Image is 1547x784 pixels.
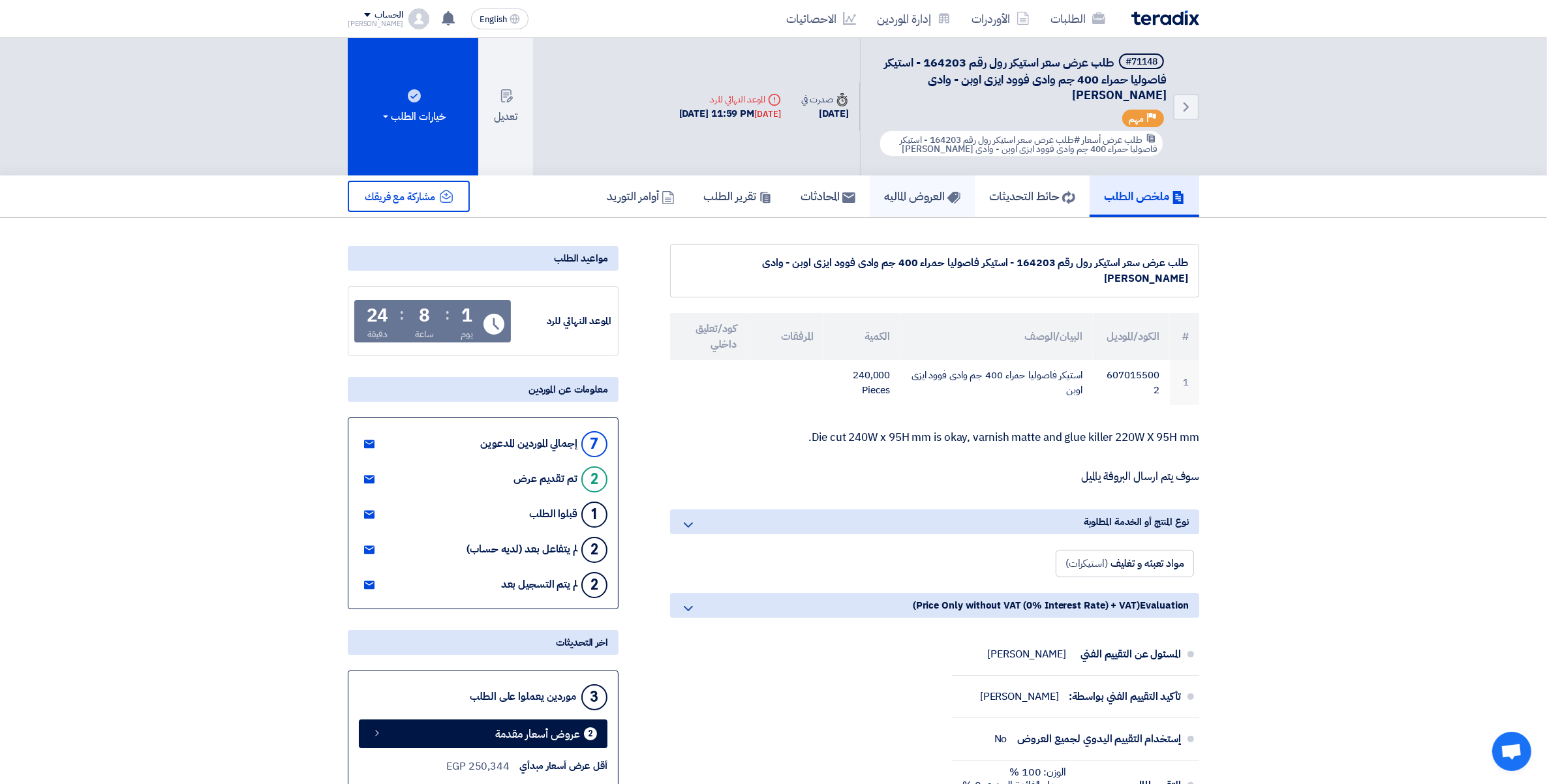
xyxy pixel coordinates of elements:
[581,684,607,710] div: 3
[876,53,1167,103] h5: طلب عرض سعر استيكر رول رقم 164203 - استيكر فاصوليا حمراء 400 جم وادى فوود ايزى اوبن - وادى فود ال...
[607,188,675,204] h5: أوامر التوريد
[703,188,772,204] h5: تقرير الطلب
[802,106,849,121] div: [DATE]
[584,727,597,740] div: 2
[884,53,1167,104] span: طلب عرض سعر استيكر رول رقم 164203 - استيكر فاصوليا حمراء 400 جم وادى فوود ايزى اوبن - وادى [PERSO...
[670,470,1199,483] p: سوف يتم ارسال البروفة يالميل
[1093,313,1170,360] th: الكود/الموديل
[900,313,1092,360] th: البيان/الوصف
[1090,175,1199,217] a: ملخص الطلب
[445,303,450,326] div: :
[467,543,577,556] div: لم يتفاعل بعد (لديه حساب)
[900,360,1092,405] td: استيكر فاصوليا حمراء 400 جم وادى فوود ايزى اوبن
[581,502,607,528] div: 1
[501,579,577,591] div: لم يتم التسجيل بعد
[399,303,404,326] div: :
[989,188,1075,204] h5: حائط التحديثات
[367,307,389,325] div: 24
[529,508,577,520] div: قبلوا الطلب
[689,175,786,217] a: تقرير الطلب
[1084,515,1189,529] span: نوع المنتج أو الخدمة المطلوبة
[348,38,478,175] button: خيارات الطلب
[776,3,866,34] a: الاحصائيات
[975,175,1090,217] a: حائط التحديثات
[581,466,607,492] div: 2
[884,188,960,204] h5: العروض الماليه
[461,307,472,325] div: 1
[962,766,1066,779] div: الوزن: 100 %
[478,38,533,175] button: تعديل
[510,759,607,774] div: أقل عرض أسعار مبدأي
[1069,681,1181,712] div: تأكيد التقييم الفني بواسطة:
[1110,556,1184,571] span: مواد تعبئه و تغليف
[679,106,781,121] div: [DATE] 11:59 PM
[870,175,975,217] a: العروض الماليه
[754,108,780,121] div: [DATE]
[348,20,403,27] div: [PERSON_NAME]
[670,431,1199,444] p: Die cut 240W x 95H mm is okay, varnish matte and glue killer 220W X 95H mm.
[801,188,855,204] h5: المحادثات
[365,189,435,205] span: مشاركة مع فريقك
[348,630,619,655] div: اخر التحديثات
[471,8,528,29] button: English
[900,133,1157,156] span: #طلب عرض سعر استيكر رول رقم 164203 - استيكر فاصوليا حمراء 400 جم وادى فوود ايزى اوبن - وادى [PERS...
[408,8,429,29] img: profile_test.png
[824,313,901,360] th: الكمية
[1492,732,1531,771] a: Open chat
[1129,113,1144,125] span: مهم
[913,598,1140,612] span: (Price Only without VAT (0% Interest Rate) + VAT)
[980,690,1059,703] div: [PERSON_NAME]
[581,537,607,563] div: 2
[866,3,961,34] a: إدارة الموردين
[1093,360,1170,405] td: 6070155002
[1017,723,1181,755] div: إستخدام التقييم اليدوي لجميع العروض
[1077,639,1181,670] div: المسئول عن التقييم الفني
[446,759,510,774] div: 250,344 EGP
[786,175,870,217] a: المحادثات
[1170,360,1199,405] td: 1
[1131,10,1199,25] img: Teradix logo
[1170,313,1199,360] th: #
[581,572,607,598] div: 2
[670,313,747,360] th: كود/تعليق داخلي
[348,377,619,402] div: معلومات عن الموردين
[802,93,849,106] div: صدرت في
[994,732,1007,746] div: No
[495,729,580,739] span: عروض أسعار مقدمة
[681,255,1188,286] div: طلب عرض سعر استيكر رول رقم 164203 - استيكر فاصوليا حمراء 400 جم وادى فوود ايزى اوبن - وادى [PERSO...
[824,360,901,405] td: 240,000 Pieces
[461,327,473,341] div: يوم
[419,307,430,325] div: 8
[359,719,607,748] a: 2 عروض أسعار مقدمة
[348,246,619,271] div: مواعيد الطلب
[987,648,1066,661] div: [PERSON_NAME]
[747,313,824,360] th: المرفقات
[592,175,689,217] a: أوامر التوريد
[513,314,611,329] div: الموعد النهائي للرد
[1040,3,1116,34] a: الطلبات
[1065,556,1108,571] span: (استيكرات)
[415,327,434,341] div: ساعة
[470,691,576,703] div: موردين يعملوا على الطلب
[480,438,577,450] div: إجمالي الموردين المدعوين
[480,15,507,24] span: English
[380,109,446,125] div: خيارات الطلب
[375,10,403,21] div: الحساب
[961,3,1040,34] a: الأوردرات
[679,93,781,106] div: الموعد النهائي للرد
[367,327,388,341] div: دقيقة
[1126,57,1157,67] div: #71148
[1104,188,1185,204] h5: ملخص الطلب
[1082,133,1142,147] span: طلب عرض أسعار
[1140,598,1189,612] span: Evaluation
[581,431,607,457] div: 7
[513,473,577,485] div: تم تقديم عرض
